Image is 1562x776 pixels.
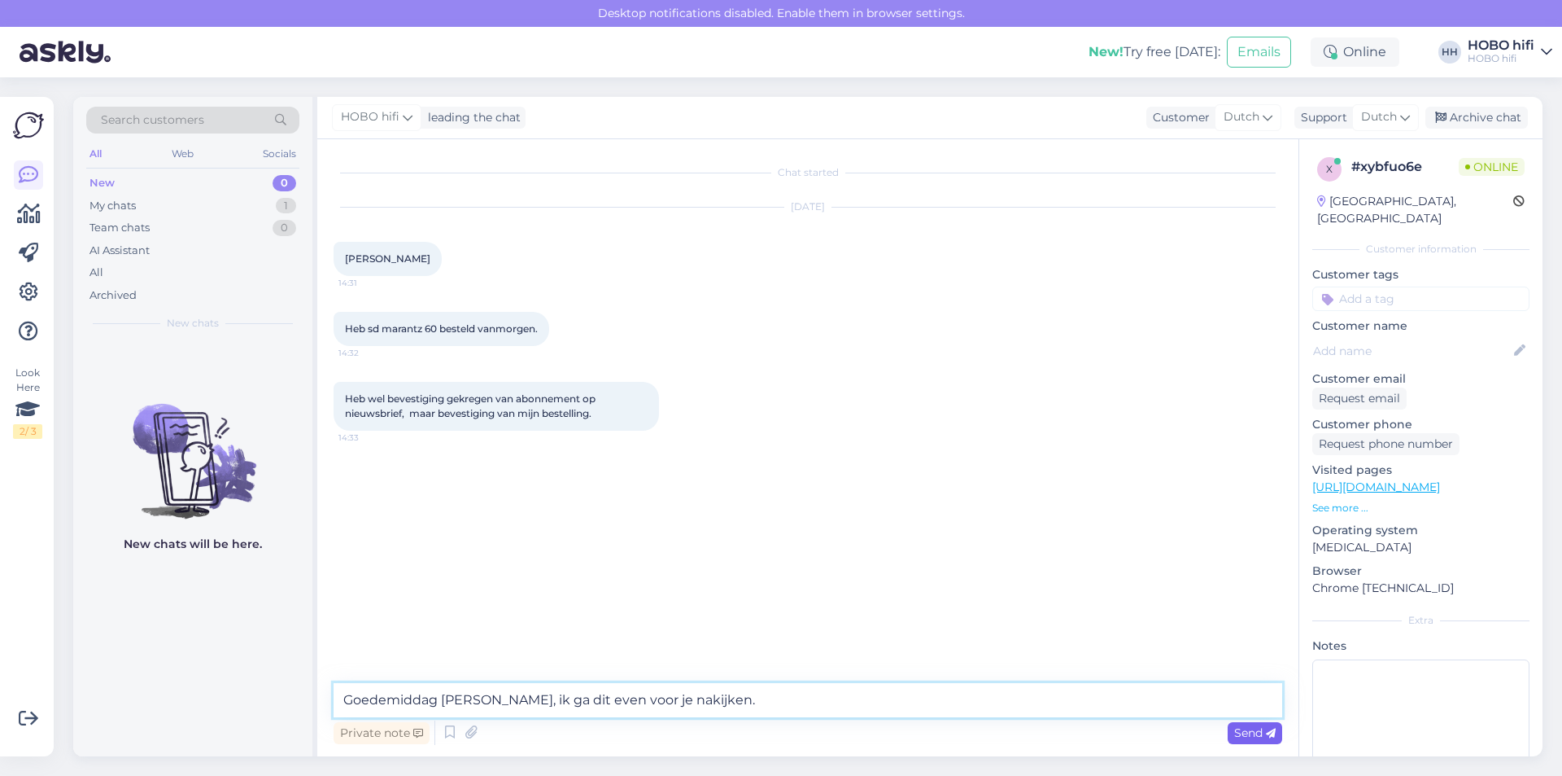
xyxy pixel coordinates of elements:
[89,243,150,259] div: AI Assistant
[1312,539,1529,556] p: [MEDICAL_DATA]
[1312,638,1529,655] p: Notes
[89,175,115,191] div: New
[1312,563,1529,580] p: Browser
[89,265,103,281] div: All
[1312,266,1529,283] p: Customer tags
[1089,42,1220,62] div: Try free [DATE]:
[89,198,136,214] div: My chats
[101,112,204,129] span: Search customers
[334,683,1282,717] textarea: Goedemiddag [PERSON_NAME], ik ga dit even voor je nakijken.
[1234,726,1276,740] span: Send
[89,287,137,304] div: Archived
[338,432,399,444] span: 14:33
[1468,39,1534,52] div: HOBO hifi
[273,175,296,191] div: 0
[338,347,399,359] span: 14:32
[1312,416,1529,433] p: Customer phone
[1468,52,1534,65] div: HOBO hifi
[1311,37,1399,67] div: Online
[421,109,521,126] div: leading the chat
[345,322,538,335] span: Heb sd marantz 60 besteld vanmorgen.
[1312,580,1529,597] p: Chrome [TECHNICAL_ID]
[338,277,399,289] span: 14:31
[1312,433,1459,455] div: Request phone number
[89,220,150,236] div: Team chats
[334,722,430,744] div: Private note
[73,375,312,521] img: No chats
[260,143,299,164] div: Socials
[1312,522,1529,539] p: Operating system
[341,108,399,126] span: HOBO hifi
[1313,342,1511,360] input: Add name
[1326,163,1333,175] span: x
[1351,157,1459,177] div: # xybfuo6e
[273,220,296,236] div: 0
[1312,388,1407,410] div: Request email
[1312,501,1529,515] p: See more ...
[1312,462,1529,479] p: Visited pages
[345,392,598,419] span: Heb wel bevestiging gekregen van abonnement op nieuwsbrief, maar bevestiging van mijn bestelling.
[1468,39,1552,65] a: HOBO hifiHOBO hifi
[168,143,197,164] div: Web
[167,316,219,331] span: New chats
[345,252,430,265] span: [PERSON_NAME]
[1312,318,1529,335] p: Customer name
[1312,480,1440,494] a: [URL][DOMAIN_NAME]
[1089,44,1124,59] b: New!
[1146,109,1210,126] div: Customer
[1312,287,1529,311] input: Add a tag
[276,198,296,214] div: 1
[1224,108,1259,126] span: Dutch
[1312,370,1529,388] p: Customer email
[334,165,1282,180] div: Chat started
[1425,107,1528,129] div: Archive chat
[1312,613,1529,628] div: Extra
[1317,193,1513,227] div: [GEOGRAPHIC_DATA], [GEOGRAPHIC_DATA]
[1294,109,1347,126] div: Support
[124,536,262,553] p: New chats will be here.
[86,143,105,164] div: All
[1227,37,1291,68] button: Emails
[13,366,42,439] div: Look Here
[1438,41,1461,64] div: HH
[334,199,1282,214] div: [DATE]
[1361,108,1397,126] span: Dutch
[13,110,44,141] img: Askly Logo
[1459,158,1525,176] span: Online
[1312,242,1529,256] div: Customer information
[13,424,42,439] div: 2 / 3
